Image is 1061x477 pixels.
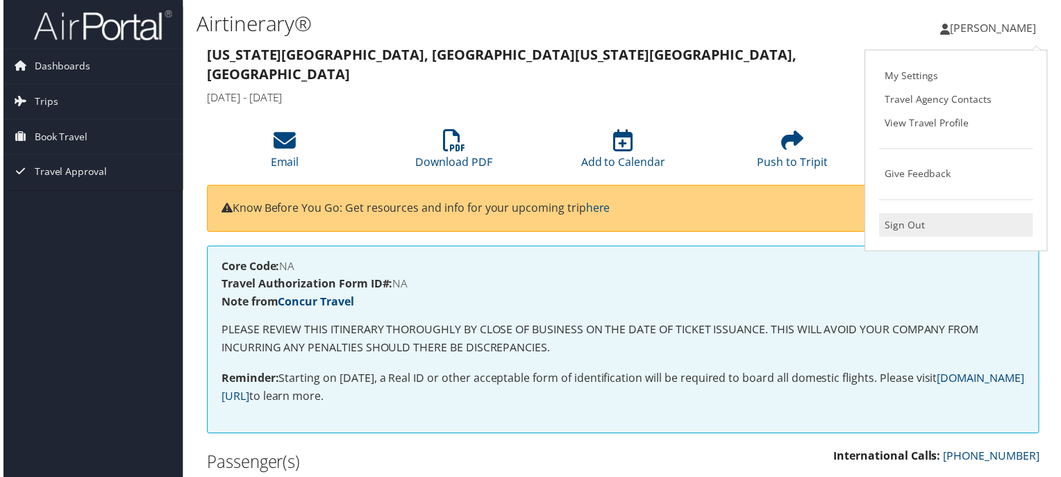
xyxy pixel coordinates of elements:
img: airportal-logo.png [31,9,169,42]
strong: [US_STATE][GEOGRAPHIC_DATA], [GEOGRAPHIC_DATA] [US_STATE][GEOGRAPHIC_DATA], [GEOGRAPHIC_DATA] [205,46,798,84]
strong: Core Code: [219,260,278,275]
h2: Passenger(s) [205,453,613,476]
p: Know Before You Go: Get resources and info for your upcoming trip [219,201,1028,219]
h4: Booked by [849,102,1042,117]
a: Email [269,137,297,171]
span: [PERSON_NAME] [953,20,1039,35]
span: Book Travel [31,120,85,155]
span: Trips [31,85,55,119]
a: My Settings [881,65,1036,88]
h4: [DATE] - [DATE] [205,90,828,106]
h4: NA [219,280,1028,291]
a: here [586,201,610,217]
span: Travel Approval [31,156,104,190]
strong: Note from [219,296,353,311]
a: View Travel Profile [881,112,1036,135]
h4: NA [219,262,1028,273]
a: [PERSON_NAME] [943,7,1053,49]
p: Starting on [DATE], a Real ID or other acceptable form of identification will be required to boar... [219,372,1028,408]
a: [PHONE_NUMBER] [946,451,1042,466]
a: Download PDF [415,137,492,171]
a: Sign Out [881,215,1036,238]
a: Concur Travel [276,296,353,311]
h1: Airtinerary® [194,9,767,38]
span: Dashboards [31,49,87,84]
a: Give Feedback [881,163,1036,187]
strong: Travel Authorization Form ID#: [219,278,392,293]
h4: Agency Locator [849,81,1042,96]
strong: International Calls: [835,451,943,466]
p: PLEASE REVIEW THIS ITINERARY THOROUGHLY BY CLOSE OF BUSINESS ON THE DATE OF TICKET ISSUANCE. THIS... [219,323,1028,358]
a: Add to Calendar [581,137,666,171]
a: Travel Agency Contacts [881,88,1036,112]
a: Push to Tripit [758,137,829,171]
strong: Reminder: [219,373,277,388]
a: [DOMAIN_NAME][URL] [219,373,1027,406]
h1: CXCD73 [849,46,1042,75]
